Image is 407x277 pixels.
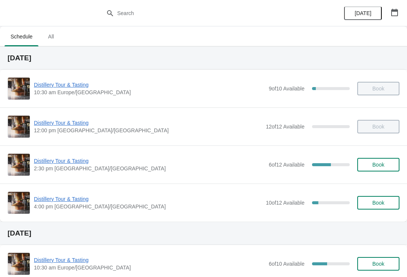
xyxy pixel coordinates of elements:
span: Distillery Tour & Tasting [34,157,265,165]
button: [DATE] [344,6,382,20]
span: Distillery Tour & Tasting [34,256,265,264]
span: Distillery Tour & Tasting [34,195,262,203]
img: Distillery Tour & Tasting | | 10:30 am Europe/London [8,253,30,275]
span: 4:00 pm [GEOGRAPHIC_DATA]/[GEOGRAPHIC_DATA] [34,203,262,210]
h2: [DATE] [8,230,399,237]
img: Distillery Tour & Tasting | | 12:00 pm Europe/London [8,116,30,138]
span: Book [372,162,384,168]
span: 12 of 12 Available [266,124,304,130]
span: 6 of 10 Available [269,261,304,267]
span: 2:30 pm [GEOGRAPHIC_DATA]/[GEOGRAPHIC_DATA] [34,165,265,172]
span: Book [372,200,384,206]
span: All [41,30,60,43]
button: Book [357,196,399,210]
span: Book [372,261,384,267]
span: Distillery Tour & Tasting [34,119,262,127]
span: [DATE] [355,10,371,16]
span: 10 of 12 Available [266,200,304,206]
button: Book [357,257,399,271]
button: Book [357,158,399,171]
span: Distillery Tour & Tasting [34,81,265,89]
img: Distillery Tour & Tasting | | 10:30 am Europe/London [8,78,30,99]
span: 10:30 am Europe/[GEOGRAPHIC_DATA] [34,264,265,271]
span: 12:00 pm [GEOGRAPHIC_DATA]/[GEOGRAPHIC_DATA] [34,127,262,134]
span: 9 of 10 Available [269,86,304,92]
input: Search [117,6,305,20]
h2: [DATE] [8,54,399,62]
span: 10:30 am Europe/[GEOGRAPHIC_DATA] [34,89,265,96]
img: Distillery Tour & Tasting | | 4:00 pm Europe/London [8,192,30,214]
span: Schedule [5,30,38,43]
img: Distillery Tour & Tasting | | 2:30 pm Europe/London [8,154,30,176]
span: 6 of 12 Available [269,162,304,168]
